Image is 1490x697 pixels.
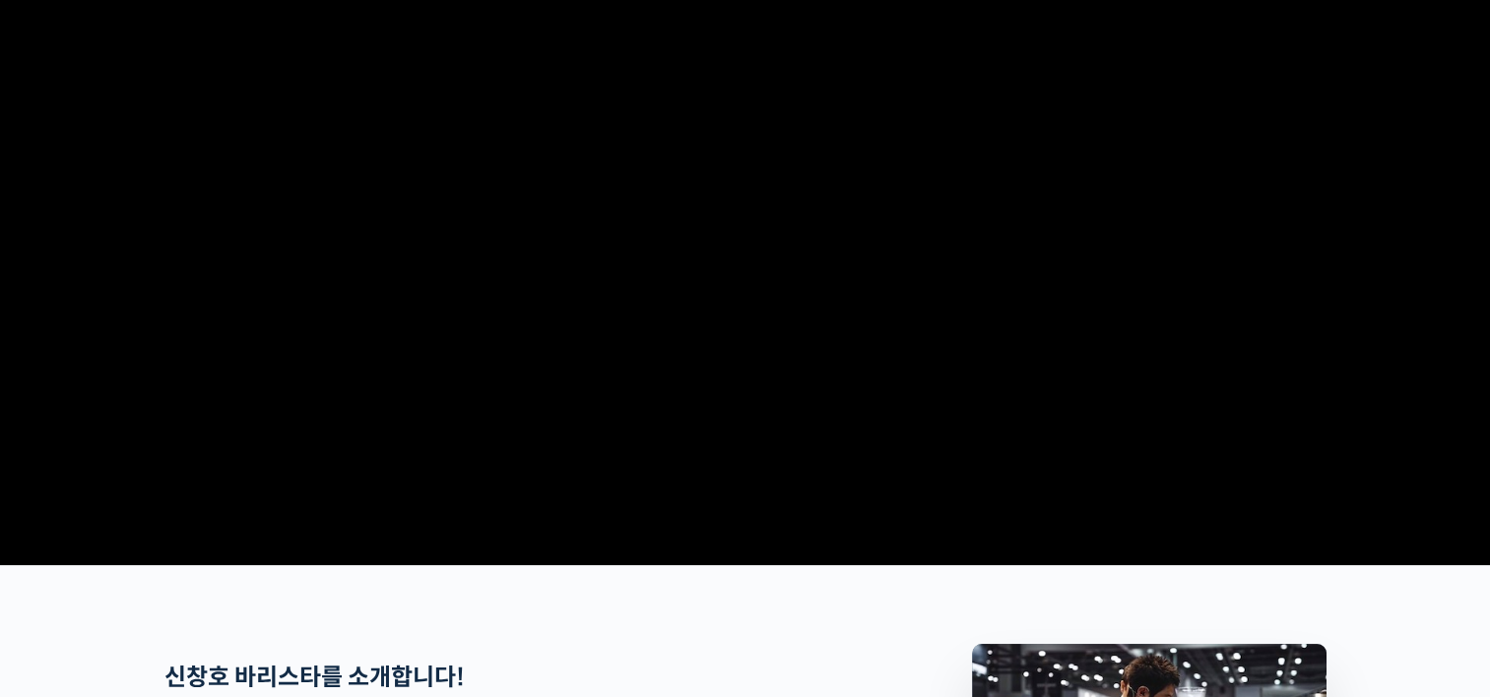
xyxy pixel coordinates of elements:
a: 설정 [254,534,378,583]
strong: 신창호 바리스타를 소개합니다! [164,663,465,692]
span: 홈 [62,563,74,579]
span: 설정 [304,563,328,579]
span: 대화 [180,564,204,580]
a: 대화 [130,534,254,583]
a: 홈 [6,534,130,583]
